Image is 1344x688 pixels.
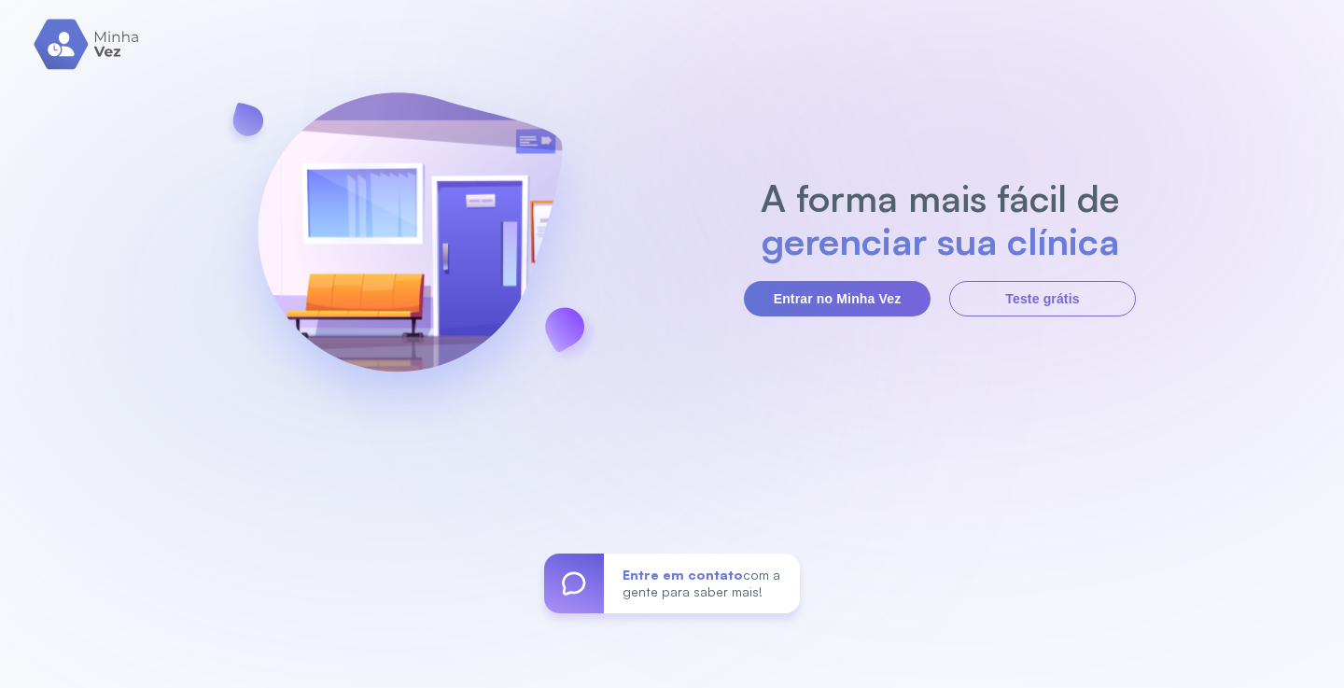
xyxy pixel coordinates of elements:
[751,219,1129,262] h2: gerenciar sua clínica
[34,19,141,70] img: logo.svg
[744,281,931,316] button: Entrar no Minha Vez
[604,554,800,613] div: com a gente para saber mais!
[949,281,1136,316] button: Teste grátis
[208,43,611,449] img: banner-login.svg
[751,176,1129,219] h2: A forma mais fácil de
[623,567,743,583] span: Entre em contato
[544,554,800,613] a: Entre em contatocom a gente para saber mais!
